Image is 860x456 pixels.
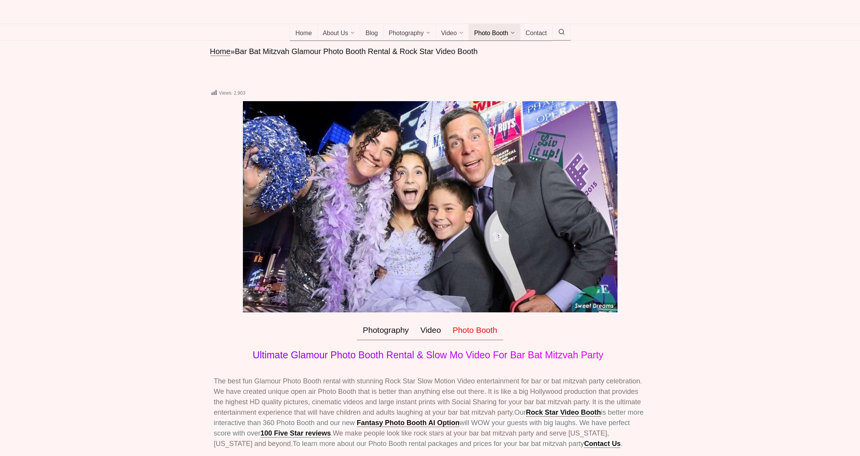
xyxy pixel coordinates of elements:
a: Video [415,320,447,340]
span: will WOW your guests with big laughs. We have perfect score with o [214,419,630,437]
span: Video [441,30,457,37]
span: Photography [388,30,424,37]
span: Photo Booth [474,30,508,37]
a: Photo Booth [447,320,503,340]
a: About Us [317,24,361,41]
a: Contact [520,24,553,41]
span: Bar Bat Mitzvah Glamour Photo Booth Rental & Rock Star Video Booth [235,47,478,56]
span: ver [251,429,261,437]
a: 100 Five Star reviews [261,429,331,437]
span: Our is better more interactive than 360 Photo Booth and our new [214,409,644,427]
p: The best fun Glamour Photo Booth rental with stunning Rock Star Slow Motion Video entertainment f... [214,376,646,449]
span: Views: [219,90,232,96]
nav: breadcrumbs [210,46,650,57]
a: Photo Booth [469,24,521,41]
a: Photography [383,24,436,41]
a: Rock Star Video Booth [526,409,601,417]
span: » [231,47,235,56]
span: Blog [365,30,378,37]
a: Photography [357,320,414,340]
a: Fantasy Photo Booth AI Option [357,419,460,427]
span: Contact [526,30,547,37]
span: To learn more about our Photo Booth rental packages and prices for your bar bat mitzvah party [293,440,584,448]
span: Ultimate Glamour Photo Booth Rental & Slow Mo Video For Bar Bat Mitzvah Party [253,349,603,360]
a: Home [290,24,318,41]
span: About Us [323,30,348,37]
img: bar bat mitzvah photography booth party rental kids entertainment nj ny [243,101,617,312]
span: 2,903 [234,90,245,96]
span: Home [295,30,312,37]
a: Contact Us [584,440,621,448]
span: . [621,440,623,448]
a: Video [436,24,469,41]
a: Home [210,47,231,56]
a: Blog [360,24,383,41]
span: . [331,429,333,437]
